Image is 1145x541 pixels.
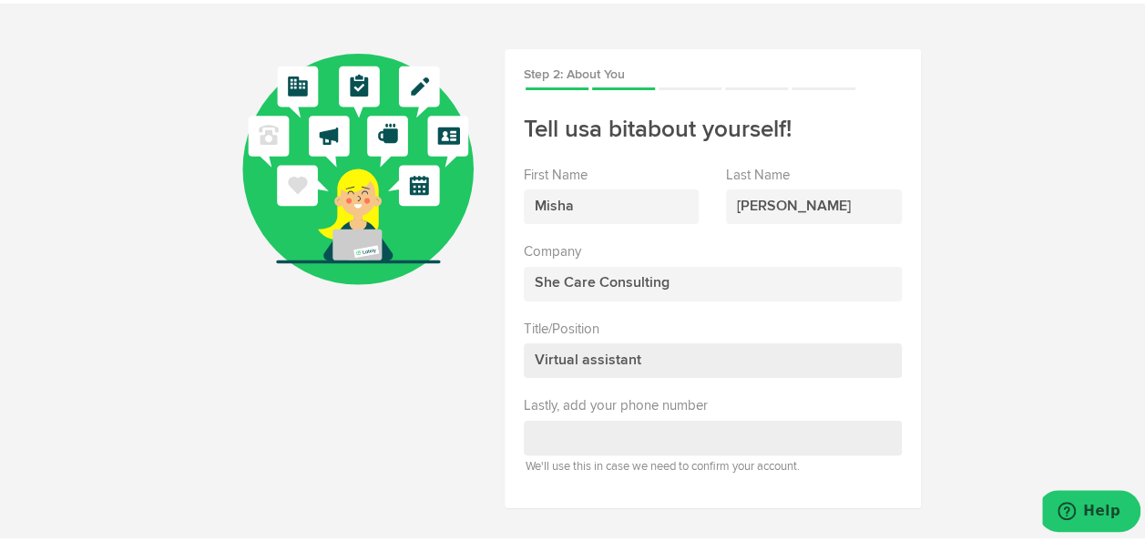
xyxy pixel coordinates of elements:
[524,239,581,258] label: Company
[524,114,903,140] h2: Tell us about yourself!
[589,115,635,138] span: a bit
[524,316,599,335] label: Title/Position
[524,162,588,181] label: First Name
[1042,486,1140,532] iframe: Opent een widget waar u meer informatie kunt vinden
[524,263,903,298] input: Company
[238,46,478,286] img: kately_features_green_04.svg
[726,162,790,181] label: Last Name
[524,340,903,374] input: ex. CMO
[524,393,708,412] label: Lastly, add your phone number
[524,65,903,78] h2: Step 2: About You
[524,452,903,473] div: We'll use this in case we need to confirm your account.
